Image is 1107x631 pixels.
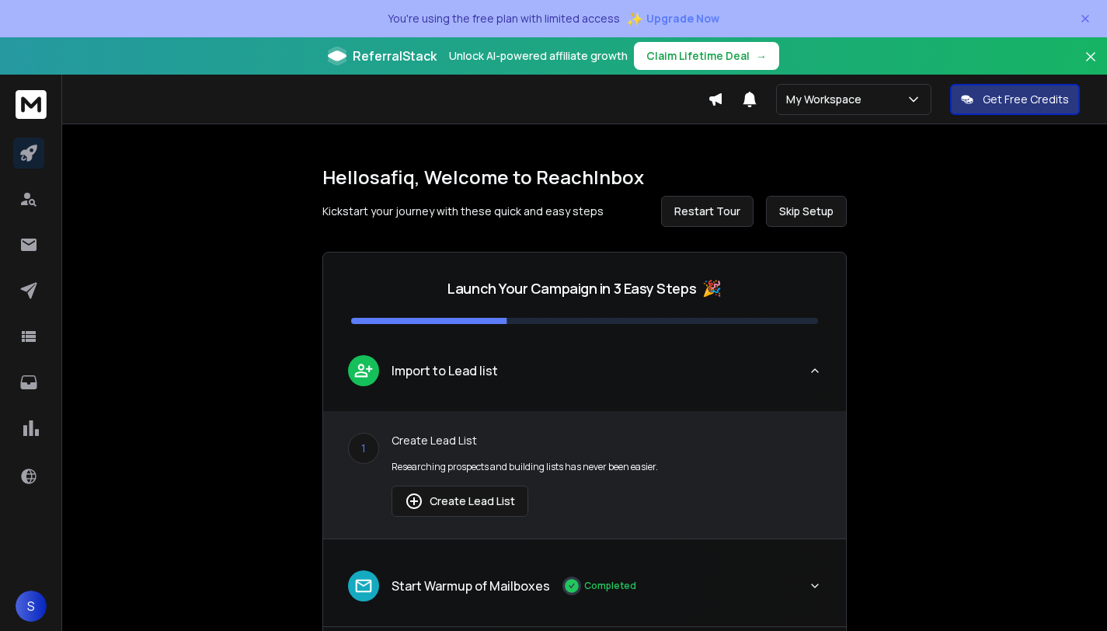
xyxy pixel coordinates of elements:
[323,411,846,539] div: leadImport to Lead list
[626,8,643,30] span: ✨
[16,591,47,622] button: S
[405,492,423,511] img: lead
[950,84,1080,115] button: Get Free Credits
[766,196,847,227] button: Skip Setup
[392,361,498,380] p: Import to Lead list
[388,11,620,26] p: You're using the free plan with limited access
[756,48,767,64] span: →
[353,576,374,596] img: lead
[322,204,604,219] p: Kickstart your journey with these quick and easy steps
[449,48,628,64] p: Unlock AI-powered affiliate growth
[646,11,719,26] span: Upgrade Now
[702,277,722,299] span: 🎉
[779,204,834,219] span: Skip Setup
[786,92,868,107] p: My Workspace
[353,361,374,380] img: lead
[348,433,379,464] div: 1
[661,196,754,227] button: Restart Tour
[392,461,821,473] p: Researching prospects and building lists has never been easier.
[323,558,846,626] button: leadStart Warmup of MailboxesCompleted
[392,486,528,517] button: Create Lead List
[983,92,1069,107] p: Get Free Credits
[392,577,550,595] p: Start Warmup of Mailboxes
[626,3,719,34] button: ✨Upgrade Now
[353,47,437,65] span: ReferralStack
[447,277,696,299] p: Launch Your Campaign in 3 Easy Steps
[634,42,779,70] button: Claim Lifetime Deal→
[323,343,846,411] button: leadImport to Lead list
[392,433,821,448] p: Create Lead List
[322,165,847,190] h1: Hello safiq , Welcome to ReachInbox
[584,580,636,592] p: Completed
[1081,47,1101,84] button: Close banner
